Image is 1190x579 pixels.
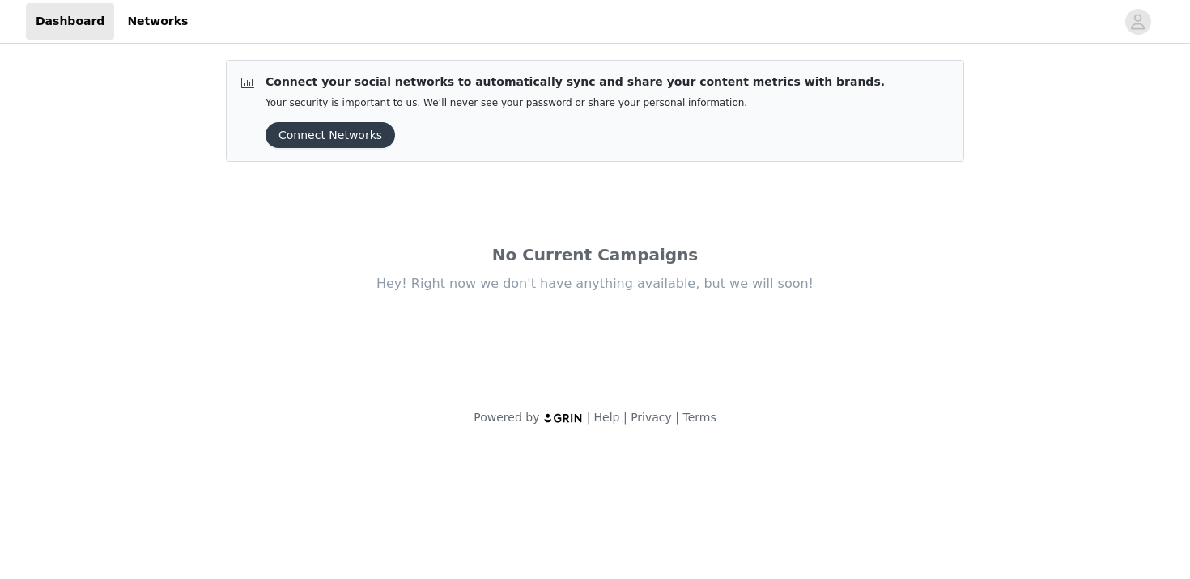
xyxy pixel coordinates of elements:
[675,411,679,424] span: |
[26,3,114,40] a: Dashboard
[631,411,672,424] a: Privacy
[117,3,198,40] a: Networks
[543,412,584,423] img: logo
[266,74,885,91] p: Connect your social networks to automatically sync and share your content metrics with brands.
[474,411,539,424] span: Powered by
[266,122,395,148] button: Connect Networks
[682,411,716,424] a: Terms
[594,411,620,424] a: Help
[1130,9,1145,35] div: avatar
[587,411,591,424] span: |
[255,243,935,267] div: No Current Campaigns
[255,275,935,293] div: Hey! Right now we don't have anything available, but we will soon!
[266,97,885,109] p: Your security is important to us. We’ll never see your password or share your personal information.
[623,411,627,424] span: |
